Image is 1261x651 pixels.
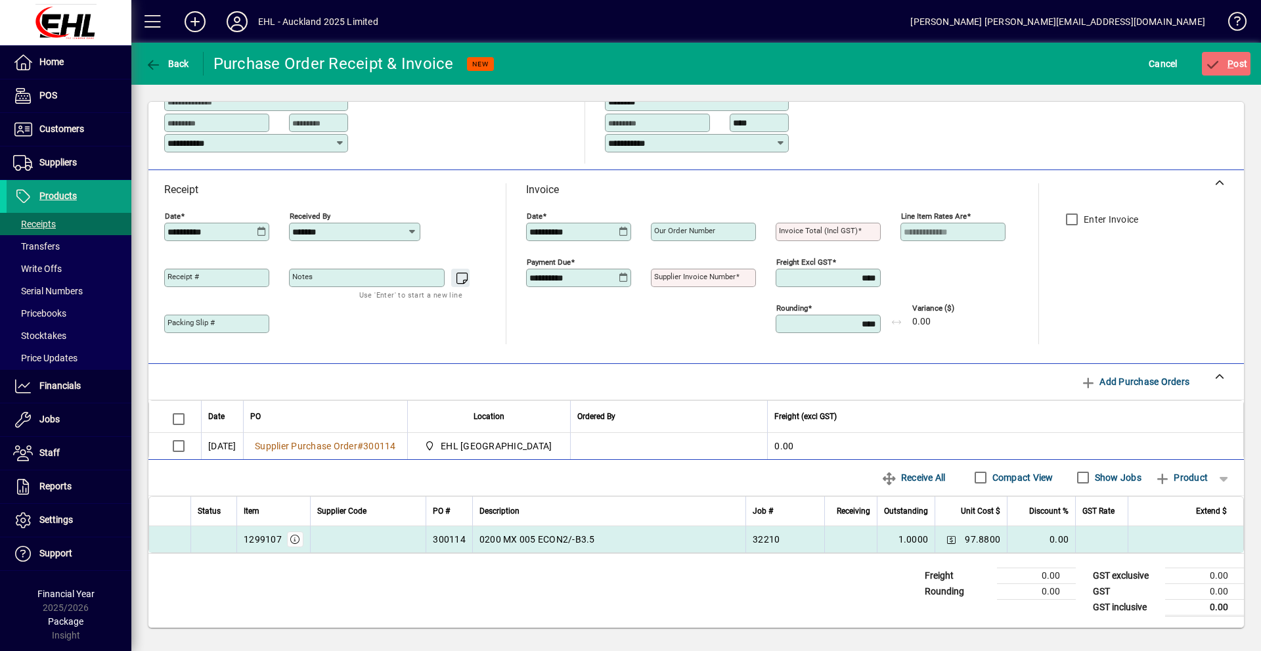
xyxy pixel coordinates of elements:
[363,441,396,451] span: 300114
[39,90,57,101] span: POS
[472,60,489,68] span: NEW
[1228,58,1233,69] span: P
[1205,58,1248,69] span: ost
[13,353,77,363] span: Price Updates
[39,157,77,168] span: Suppliers
[912,304,991,313] span: Variance ($)
[7,235,131,258] a: Transfers
[912,317,931,327] span: 0.00
[965,533,1000,546] span: 97.8800
[881,467,945,488] span: Receive All
[13,330,66,341] span: Stocktakes
[776,303,808,313] mat-label: Rounding
[174,10,216,34] button: Add
[441,439,552,453] span: EHL [GEOGRAPHIC_DATA]
[1165,583,1244,599] td: 0.00
[767,433,1243,459] td: 0.00
[7,146,131,179] a: Suppliers
[884,504,928,518] span: Outstanding
[918,583,997,599] td: Rounding
[1086,583,1165,599] td: GST
[918,568,997,583] td: Freight
[577,409,761,424] div: Ordered By
[990,471,1053,484] label: Compact View
[577,409,615,424] span: Ordered By
[37,589,95,599] span: Financial Year
[167,272,199,281] mat-label: Receipt #
[901,212,967,221] mat-label: Line item rates are
[145,58,189,69] span: Back
[1155,467,1208,488] span: Product
[479,504,520,518] span: Description
[1196,504,1227,518] span: Extend $
[13,241,60,252] span: Transfers
[1145,52,1181,76] button: Cancel
[198,504,221,518] span: Status
[774,409,837,424] span: Freight (excl GST)
[774,409,1227,424] div: Freight (excl GST)
[213,53,454,74] div: Purchase Order Receipt & Invoice
[48,616,83,627] span: Package
[433,504,450,518] span: PO #
[13,308,66,319] span: Pricebooks
[426,526,472,552] td: 300114
[7,504,131,537] a: Settings
[942,530,960,549] button: Change Price Levels
[7,403,131,436] a: Jobs
[1165,599,1244,616] td: 0.00
[7,325,131,347] a: Stocktakes
[421,438,558,454] span: EHL AUCKLAND
[527,258,571,267] mat-label: Payment due
[910,11,1205,32] div: [PERSON_NAME] [PERSON_NAME][EMAIL_ADDRESS][DOMAIN_NAME]
[165,212,181,221] mat-label: Date
[997,568,1076,583] td: 0.00
[131,52,204,76] app-page-header-button: Back
[292,272,313,281] mat-label: Notes
[39,447,60,458] span: Staff
[7,537,131,570] a: Support
[255,441,357,451] span: Supplier Purchase Order
[753,533,780,546] span: 32210
[1029,504,1069,518] span: Discount %
[753,504,773,518] span: Job #
[1082,504,1115,518] span: GST Rate
[39,414,60,424] span: Jobs
[39,56,64,67] span: Home
[244,533,282,546] div: 1299107
[1086,568,1165,583] td: GST exclusive
[654,226,715,235] mat-label: Our order number
[250,409,401,424] div: PO
[258,11,378,32] div: EHL - Auckland 2025 Limited
[244,504,259,518] span: Item
[877,526,935,552] td: 1.0000
[997,583,1076,599] td: 0.00
[250,439,401,453] a: Supplier Purchase Order#300114
[167,318,215,327] mat-label: Packing Slip #
[208,409,225,424] span: Date
[779,226,858,235] mat-label: Invoice Total (incl GST)
[39,514,73,525] span: Settings
[201,433,243,459] td: [DATE]
[776,258,832,267] mat-label: Freight excl GST
[39,380,81,391] span: Financials
[1092,471,1141,484] label: Show Jobs
[39,548,72,558] span: Support
[1075,370,1195,393] button: Add Purchase Orders
[1148,466,1214,489] button: Product
[142,52,192,76] button: Back
[359,287,462,302] mat-hint: Use 'Enter' to start a new line
[1218,3,1245,45] a: Knowledge Base
[7,113,131,146] a: Customers
[7,370,131,403] a: Financials
[1086,599,1165,616] td: GST inclusive
[7,79,131,112] a: POS
[527,212,542,221] mat-label: Date
[1202,52,1251,76] button: Post
[472,526,745,552] td: 0200 MX 005 ECON2/-B3.5
[1007,526,1075,552] td: 0.00
[7,302,131,325] a: Pricebooks
[1165,568,1244,583] td: 0.00
[474,409,504,424] span: Location
[1080,371,1189,392] span: Add Purchase Orders
[1149,53,1178,74] span: Cancel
